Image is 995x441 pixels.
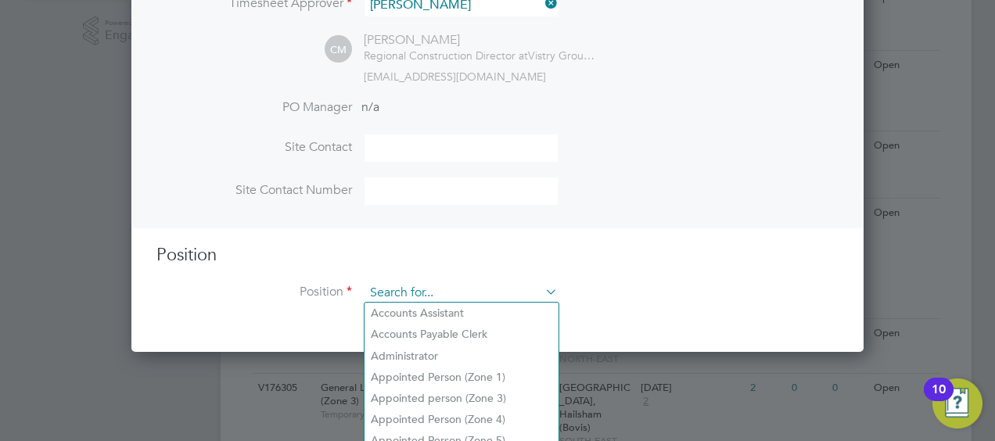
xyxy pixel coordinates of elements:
div: Vistry Group Plc [364,48,598,63]
h3: Position [156,244,839,267]
button: Open Resource Center, 10 new notifications [932,378,982,428]
input: Search for... [365,281,558,305]
li: Appointed Person (Zone 4) [365,409,559,430]
li: Administrator [365,346,559,367]
label: PO Manager [156,99,352,116]
span: n/a [361,99,379,115]
label: Position [156,284,352,300]
li: Accounts Assistant [365,303,559,324]
li: Appointed person (Zone 3) [365,388,559,409]
div: [PERSON_NAME] [364,32,598,48]
label: Site Contact [156,139,352,156]
span: [EMAIL_ADDRESS][DOMAIN_NAME] [364,70,546,84]
label: Site Contact Number [156,182,352,199]
div: 10 [932,389,946,410]
li: Accounts Payable Clerk [365,324,559,345]
span: CM [325,36,352,63]
span: Regional Construction Director at [364,48,528,63]
li: Appointed Person (Zone 1) [365,367,559,388]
